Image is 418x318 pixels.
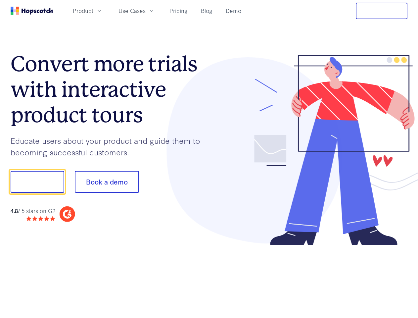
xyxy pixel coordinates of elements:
button: Free Trial [356,3,407,19]
button: Show me! [11,171,64,193]
button: Product [69,5,107,16]
span: Product [73,7,93,15]
button: Book a demo [75,171,139,193]
strong: 4.8 [11,207,18,214]
h1: Convert more trials with interactive product tours [11,51,209,128]
div: / 5 stars on G2 [11,207,55,215]
a: Pricing [167,5,190,16]
a: Demo [223,5,244,16]
a: Blog [198,5,215,16]
button: Use Cases [115,5,159,16]
a: Home [11,7,53,15]
p: Educate users about your product and guide them to becoming successful customers. [11,135,209,158]
span: Use Cases [118,7,146,15]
